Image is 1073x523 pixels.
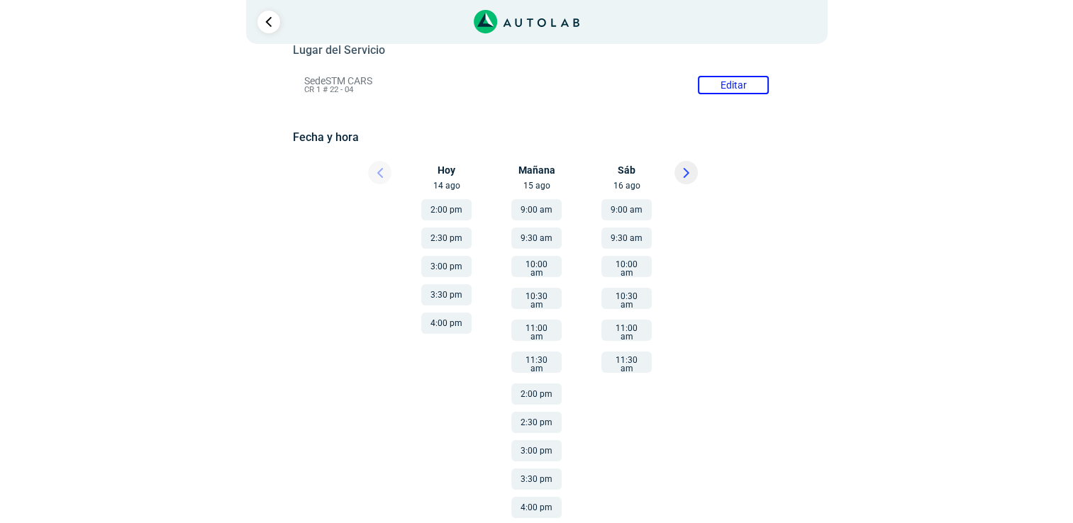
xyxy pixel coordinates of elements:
[511,199,562,220] button: 9:00 am
[511,256,562,277] button: 10:00 am
[511,468,562,490] button: 3:30 pm
[293,43,780,57] h5: Lugar del Servicio
[511,440,562,461] button: 3:00 pm
[257,11,280,33] a: Ir al paso anterior
[421,313,472,334] button: 4:00 pm
[601,256,652,277] button: 10:00 am
[421,199,472,220] button: 2:00 pm
[421,284,472,305] button: 3:30 pm
[421,256,472,277] button: 3:00 pm
[474,14,579,28] a: Link al sitio de autolab
[511,320,562,341] button: 11:00 am
[511,497,562,518] button: 4:00 pm
[601,352,652,373] button: 11:30 am
[293,130,780,144] h5: Fecha y hora
[601,199,652,220] button: 9:00 am
[511,412,562,433] button: 2:30 pm
[601,320,652,341] button: 11:00 am
[601,227,652,249] button: 9:30 am
[511,352,562,373] button: 11:30 am
[601,288,652,309] button: 10:30 am
[421,227,472,249] button: 2:30 pm
[511,383,562,405] button: 2:00 pm
[511,288,562,309] button: 10:30 am
[511,227,562,249] button: 9:30 am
